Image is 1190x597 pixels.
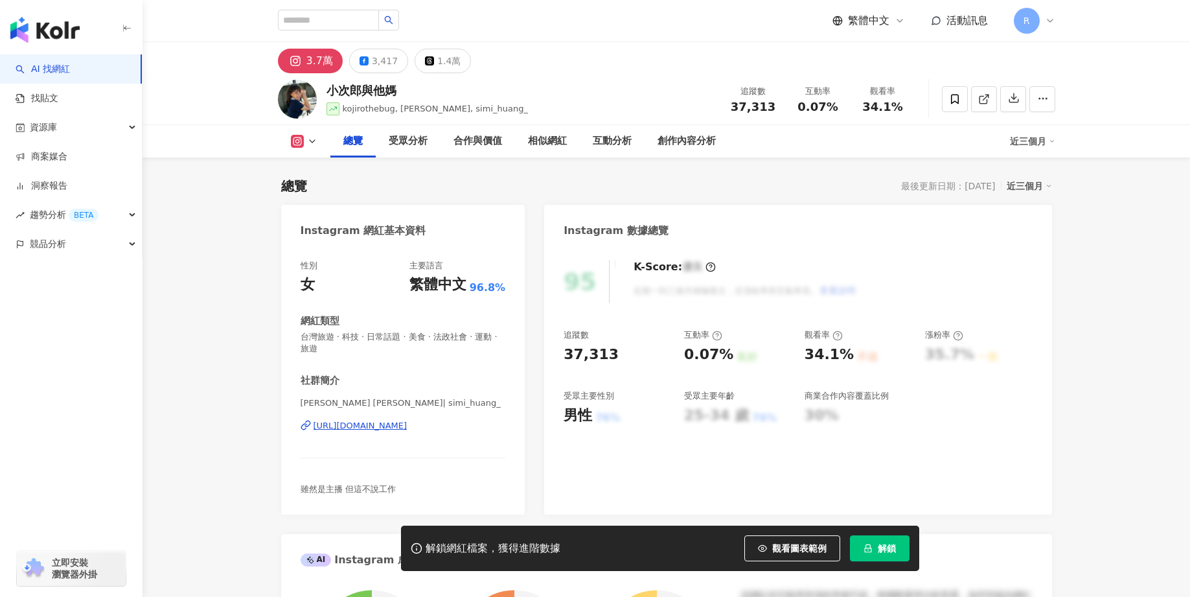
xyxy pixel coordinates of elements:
button: 1.4萬 [415,49,471,73]
a: 找貼文 [16,92,58,105]
div: Instagram 網紅基本資料 [301,224,426,238]
span: 競品分析 [30,229,66,259]
a: searchAI 找網紅 [16,63,70,76]
span: 立即安裝 瀏覽器外掛 [52,557,97,580]
span: 37,313 [731,100,775,113]
div: 小次郎與他媽 [326,82,528,99]
div: [URL][DOMAIN_NAME] [314,420,407,432]
div: 受眾分析 [389,134,428,149]
div: 觀看率 [858,85,908,98]
div: 34.1% [805,345,854,365]
a: [URL][DOMAIN_NAME] [301,420,506,432]
div: 商業合作內容覆蓋比例 [805,390,889,402]
span: 34.1% [862,100,902,113]
div: 37,313 [564,345,619,365]
div: 近三個月 [1007,178,1052,194]
button: 3,417 [349,49,408,73]
div: 受眾主要年齡 [684,390,735,402]
a: 洞察報告 [16,180,67,193]
span: 台灣旅遊 · 科技 · 日常話題 · 美食 · 法政社會 · 運動 · 旅遊 [301,331,506,355]
div: 追蹤數 [564,329,589,341]
div: BETA [69,209,98,222]
div: 社群簡介 [301,374,339,388]
a: chrome extension立即安裝 瀏覽器外掛 [17,551,126,586]
div: 3,417 [372,52,398,70]
div: 繁體中文 [409,275,466,295]
span: 趨勢分析 [30,200,98,229]
span: 0.07% [797,100,838,113]
span: 活動訊息 [946,14,988,27]
div: 0.07% [684,345,733,365]
div: 受眾主要性別 [564,390,614,402]
img: logo [10,17,80,43]
div: 近三個月 [1010,131,1055,152]
div: K-Score : [634,260,716,274]
span: 繁體中文 [848,14,889,28]
div: 追蹤數 [729,85,778,98]
div: 互動率 [684,329,722,341]
img: KOL Avatar [278,80,317,119]
span: [PERSON_NAME] [PERSON_NAME]| simi_huang_ [301,397,506,409]
div: 相似網紅 [528,134,567,149]
div: 創作內容分析 [658,134,716,149]
span: R [1024,14,1030,28]
span: 96.8% [470,281,506,295]
div: 互動分析 [593,134,632,149]
span: 解鎖 [878,543,896,554]
div: 主要語言 [409,260,443,272]
span: search [384,16,393,25]
div: 最後更新日期：[DATE] [901,181,995,191]
span: 觀看圖表範例 [772,543,827,554]
div: 3.7萬 [306,52,333,70]
div: 漲粉率 [925,329,963,341]
div: 性別 [301,260,317,272]
span: 資源庫 [30,113,57,142]
div: 總覽 [281,177,307,195]
div: 觀看率 [805,329,843,341]
div: 網紅類型 [301,314,339,328]
button: 3.7萬 [278,49,343,73]
button: 觀看圖表範例 [744,535,840,561]
div: 女 [301,275,315,295]
div: 互動率 [794,85,843,98]
a: 商案媒合 [16,150,67,163]
div: 男性 [564,406,592,426]
div: 總覽 [343,134,363,149]
button: 解鎖 [850,535,910,561]
div: Instagram 數據總覽 [564,224,669,238]
div: 1.4萬 [437,52,461,70]
div: 解鎖網紅檔案，獲得進階數據 [426,542,560,556]
span: 雖然是主播 但這不說工作 [301,484,396,494]
span: kojirothebug, [PERSON_NAME], simi_huang_ [343,104,528,113]
span: rise [16,211,25,220]
div: 合作與價值 [453,134,502,149]
span: lock [864,544,873,553]
img: chrome extension [21,558,46,579]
